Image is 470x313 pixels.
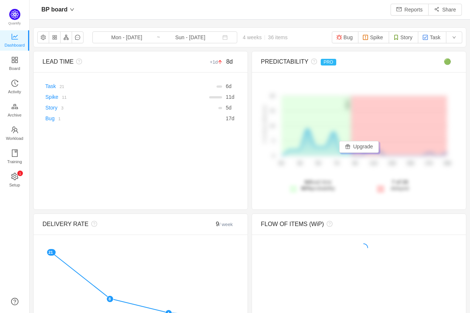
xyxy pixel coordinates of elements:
tspan: 5 [272,139,275,143]
a: 11 [58,94,67,100]
span: 4 weeks [237,34,293,40]
div: DELIVERY RATE [42,220,190,229]
span: lead time [301,179,335,191]
i: icon: calendar [222,35,228,40]
button: icon: down [446,31,462,43]
img: Quantify [9,9,20,20]
span: Training [7,154,22,169]
img: 10303 [336,34,342,40]
small: 21 [59,84,64,89]
span: delayed [391,179,409,191]
tspan: 0 [272,154,275,158]
span: 🟢 [444,58,451,65]
a: Dashboard [11,33,18,48]
img: 10315 [393,34,399,40]
button: icon: share-altShare [428,4,462,16]
i: icon: down [70,7,74,12]
i: icon: history [11,80,18,87]
span: 5 [226,105,229,111]
strong: 80% [301,185,311,191]
a: icon: settingSetup [11,173,18,188]
span: 8d [226,58,233,65]
button: icon: giftUpgrade [339,141,379,153]
span: 6 [226,83,229,89]
a: Spike [45,94,58,100]
button: icon: setting [37,31,49,43]
i: icon: question-circle [74,58,82,64]
a: Archive [11,103,18,118]
span: 11 [226,94,232,100]
strong: 7 of 29 [392,179,408,185]
a: Board [11,57,18,71]
tspan: 15 [270,109,275,113]
p: 1 [19,171,21,176]
a: 3 [57,105,63,111]
i: icon: book [11,149,18,157]
a: Task [45,83,56,89]
button: icon: mailReports [391,4,429,16]
tspan: 15d [406,161,414,166]
i: icon: question-circle [324,221,333,227]
tspan: 9d [352,161,357,166]
tspan: 10 [270,124,275,128]
input: End date [160,33,220,41]
strong: 8d [304,179,310,185]
span: d [226,115,234,121]
tspan: 7d [334,161,339,166]
i: icon: appstore [11,56,18,64]
button: Bug [332,31,359,43]
a: Story [45,105,58,111]
a: 21 [56,83,64,89]
small: 1 [58,117,61,121]
tspan: 11d [370,161,377,166]
a: Bug [45,115,55,121]
span: d [226,83,232,89]
a: icon: question-circle [11,298,18,305]
span: Setup [9,178,20,192]
img: 10308 [362,34,368,40]
tspan: 17d [425,161,432,166]
i: icon: loading [359,243,368,252]
tspan: 5d [316,161,320,166]
span: probability [301,185,335,191]
i: icon: setting [11,173,18,180]
tspan: 19d [443,161,451,166]
tspan: 3d [297,161,302,166]
span: LEAD TIME [42,58,74,65]
small: +1d [210,59,227,65]
div: PREDICTABILITY [261,57,408,66]
button: Story [389,31,419,43]
i: icon: team [11,126,18,134]
span: 17 [226,115,232,121]
span: Activity [8,84,21,99]
span: 36 items [268,34,287,40]
i: icon: gold [11,103,18,110]
button: icon: appstore [49,31,61,43]
input: Start date [97,33,157,41]
tspan: 20 [270,94,275,98]
tspan: 0d [279,161,284,166]
span: Archive [8,108,21,122]
small: 3 [61,106,63,110]
span: d [226,105,232,111]
a: Training [11,150,18,165]
span: PRO [321,59,336,65]
span: Quantify [8,21,21,25]
small: / week [219,222,233,227]
span: BP board [41,4,68,16]
small: 11 [62,95,67,100]
a: 1 [55,115,61,121]
tspan: 13d [388,161,395,166]
i: icon: question-circle [309,58,317,64]
button: Task [418,31,446,43]
span: Dashboard [4,38,25,53]
button: icon: apartment [60,31,72,43]
sup: 1 [17,171,23,176]
span: 9 [216,221,233,227]
i: icon: arrow-up [218,60,222,64]
a: Workload [11,127,18,141]
button: Spike [358,31,389,43]
span: d [226,94,234,100]
span: Workload [6,131,23,146]
button: icon: message [72,31,84,43]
